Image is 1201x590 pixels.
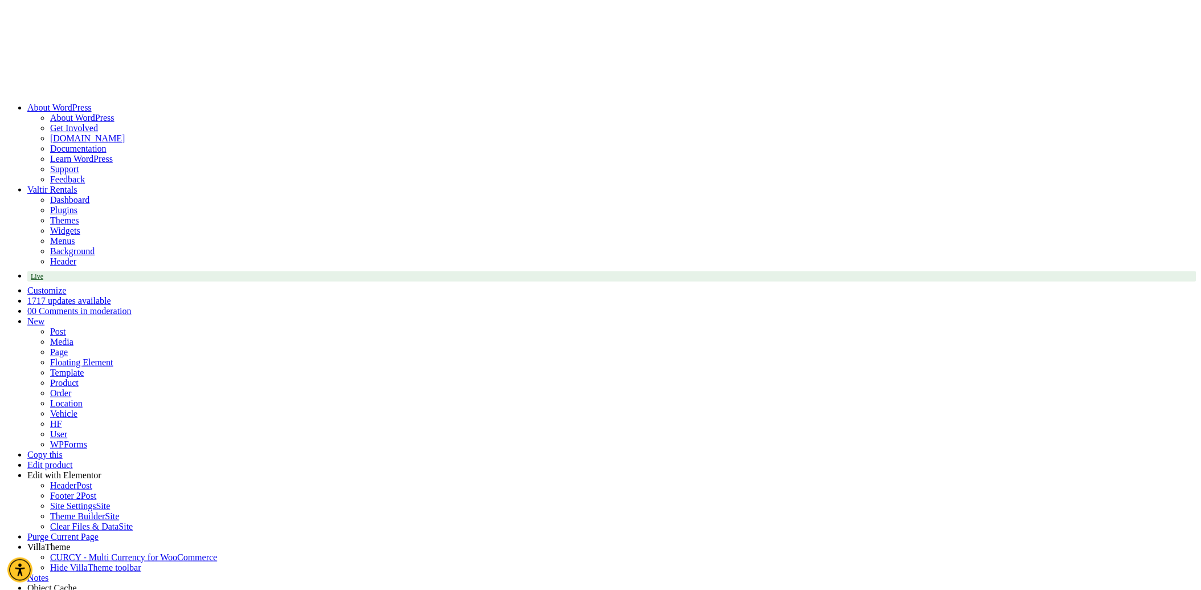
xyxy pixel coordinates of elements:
span: New [27,316,44,326]
span: Site Settings [50,501,96,511]
a: Background [50,246,95,256]
a: Widgets [50,226,80,235]
ul: Valtir Rentals [27,195,1196,215]
a: Edit product [27,460,73,470]
a: Menus [50,236,75,246]
a: Vehicle [50,409,77,418]
span: Site [96,501,110,511]
span: Site [105,511,119,521]
a: Header [50,257,76,266]
a: HF [50,419,62,429]
a: Plugins [50,205,77,215]
ul: New [27,327,1196,450]
span: 0 Comments in moderation [32,306,132,316]
ul: About WordPress [27,113,1196,133]
ul: Valtir Rentals [27,215,1196,267]
a: Support [50,164,79,174]
a: Valtir Rentals [27,185,77,194]
a: Copy this [27,450,63,459]
a: Post [50,327,66,336]
a: Product [50,378,79,388]
a: About WordPress [50,113,115,123]
a: WPForms [50,440,87,449]
a: Theme BuilderSite [50,511,119,521]
div: Accessibility Menu [7,558,32,583]
a: Media [50,337,73,347]
span: 17 updates available [36,296,111,306]
a: Footer 2Post [50,491,96,501]
a: Site SettingsSite [50,501,110,511]
a: Live [27,271,1196,282]
a: [DOMAIN_NAME] [50,133,125,143]
a: Purge Current Page [27,532,99,542]
a: Get Involved [50,123,98,133]
a: Floating Element [50,357,113,367]
a: Order [50,388,71,398]
a: Location [50,398,83,408]
span: Site [119,522,133,531]
a: Dashboard [50,195,89,205]
a: Learn WordPress [50,154,113,164]
span: About WordPress [27,103,92,112]
ul: About WordPress [27,133,1196,185]
a: Clear Files & DataSite [50,522,133,531]
span: Footer 2 [50,491,81,501]
a: Feedback [50,174,85,184]
a: Page [50,347,68,357]
span: Post [76,481,92,490]
span: Hide VillaTheme toolbar [50,563,141,572]
a: Template [50,368,84,377]
a: Themes [50,215,79,225]
a: CURCY - Multi Currency for WooCommerce [50,552,217,562]
a: Documentation [50,144,107,153]
span: Edit with Elementor [27,470,101,480]
a: Customize [27,286,66,295]
span: 17 [27,296,36,306]
span: Post [81,491,97,501]
span: Theme Builder [50,511,105,521]
a: User [50,429,67,439]
span: Header [50,481,76,490]
a: HeaderPost [50,481,92,490]
div: VillaTheme [27,542,1196,552]
span: Clear Files & Data [50,522,119,531]
span: 0 [27,306,32,316]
